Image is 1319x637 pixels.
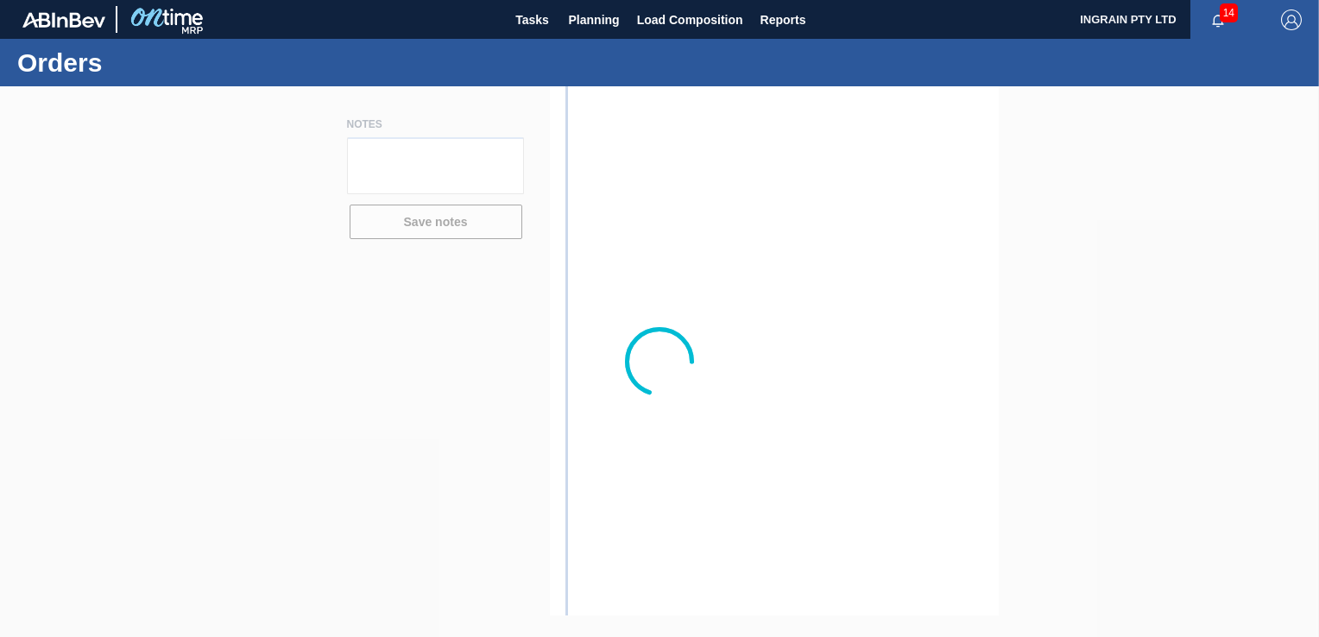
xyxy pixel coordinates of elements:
span: 14 [1220,3,1238,22]
button: Notifications [1190,8,1246,32]
img: TNhmsLtSVTkK8tSr43FrP2fwEKptu5GPRR3wAAAABJRU5ErkJggg== [22,12,105,28]
span: Reports [760,9,806,30]
span: Load Composition [637,9,743,30]
h1: Orders [17,53,324,73]
img: Logout [1281,9,1302,30]
span: Planning [569,9,620,30]
span: Tasks [514,9,552,30]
